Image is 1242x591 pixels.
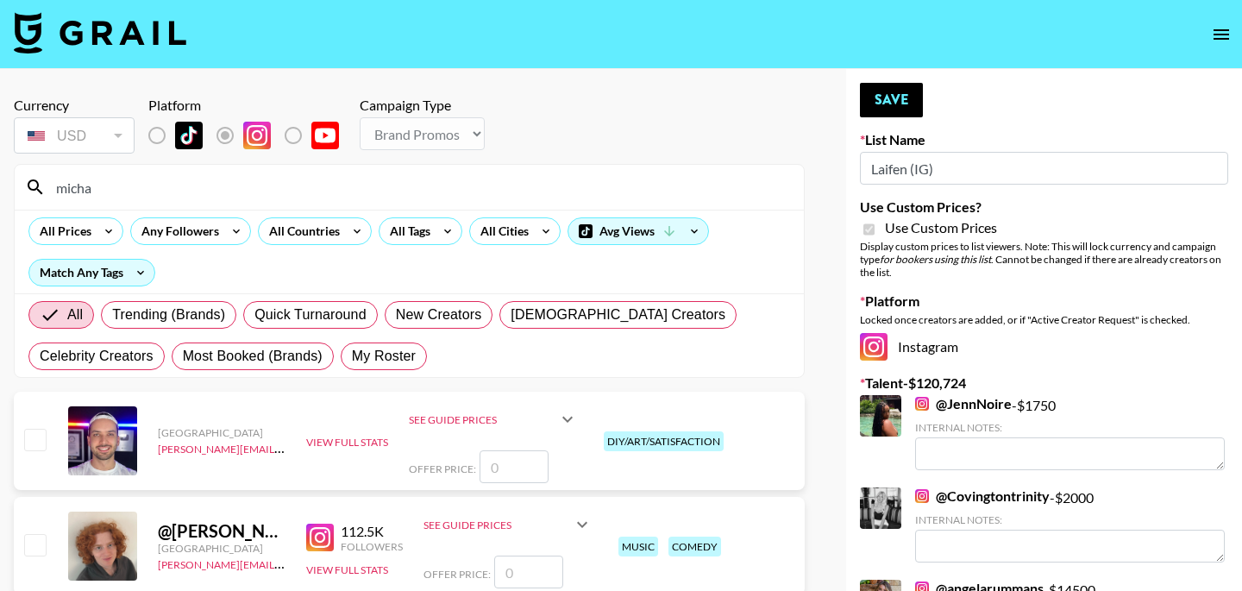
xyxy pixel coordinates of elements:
span: Offer Price: [423,568,491,581]
img: YouTube [311,122,339,149]
div: Followers [341,540,403,553]
div: diy/art/satisfaction [604,431,724,451]
div: Campaign Type [360,97,485,114]
div: Instagram [860,333,1228,361]
label: Platform [860,292,1228,310]
span: My Roster [352,346,416,367]
span: Trending (Brands) [112,305,225,325]
span: Use Custom Prices [885,219,997,236]
a: @Covingtontrinity [915,487,1050,505]
button: View Full Stats [306,436,388,449]
img: Instagram [915,489,929,503]
div: Currency is locked to USD [14,114,135,157]
div: Match Any Tags [29,260,154,286]
em: for bookers using this list [880,253,991,266]
div: Any Followers [131,218,223,244]
img: Instagram [915,397,929,411]
div: All Prices [29,218,95,244]
div: @ [PERSON_NAME].[PERSON_NAME] [158,520,285,542]
div: comedy [668,537,721,556]
span: Most Booked (Brands) [183,346,323,367]
div: Display custom prices to list viewers. Note: This will lock currency and campaign type . Cannot b... [860,240,1228,279]
div: Internal Notes: [915,513,1225,526]
div: - $ 1750 [915,395,1225,470]
span: Celebrity Creators [40,346,154,367]
label: Talent - $ 120,724 [860,374,1228,392]
a: @JennNoire [915,395,1012,412]
div: Internal Notes: [915,421,1225,434]
div: Avg Views [568,218,708,244]
img: Instagram [860,333,888,361]
div: USD [17,121,131,151]
div: See Guide Prices [423,519,572,531]
div: All Cities [470,218,532,244]
span: [DEMOGRAPHIC_DATA] Creators [511,305,725,325]
img: Grail Talent [14,12,186,53]
img: TikTok [175,122,203,149]
div: All Countries [259,218,343,244]
div: [GEOGRAPHIC_DATA] [158,426,285,439]
span: All [67,305,83,325]
div: [GEOGRAPHIC_DATA] [158,542,285,555]
span: New Creators [396,305,482,325]
a: [PERSON_NAME][EMAIL_ADDRESS][DOMAIN_NAME] [158,555,413,571]
span: Quick Turnaround [254,305,367,325]
label: List Name [860,131,1228,148]
img: Instagram [243,122,271,149]
div: Locked once creators are added, or if "Active Creator Request" is checked. [860,313,1228,326]
label: Use Custom Prices? [860,198,1228,216]
input: 0 [480,450,549,483]
img: Instagram [306,524,334,551]
input: Search by User Name [46,173,793,201]
input: 0 [494,556,563,588]
div: Currency [14,97,135,114]
div: See Guide Prices [423,504,593,545]
button: Save [860,83,923,117]
div: See Guide Prices [409,413,557,426]
button: View Full Stats [306,563,388,576]
div: 112.5K [341,523,403,540]
a: [PERSON_NAME][EMAIL_ADDRESS][DOMAIN_NAME] [158,439,413,456]
div: List locked to Instagram. [148,117,353,154]
button: open drawer [1204,17,1239,52]
span: Offer Price: [409,462,476,475]
div: music [618,537,658,556]
div: See Guide Prices [409,399,578,440]
div: All Tags [379,218,434,244]
div: - $ 2000 [915,487,1225,563]
div: Platform [148,97,353,114]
